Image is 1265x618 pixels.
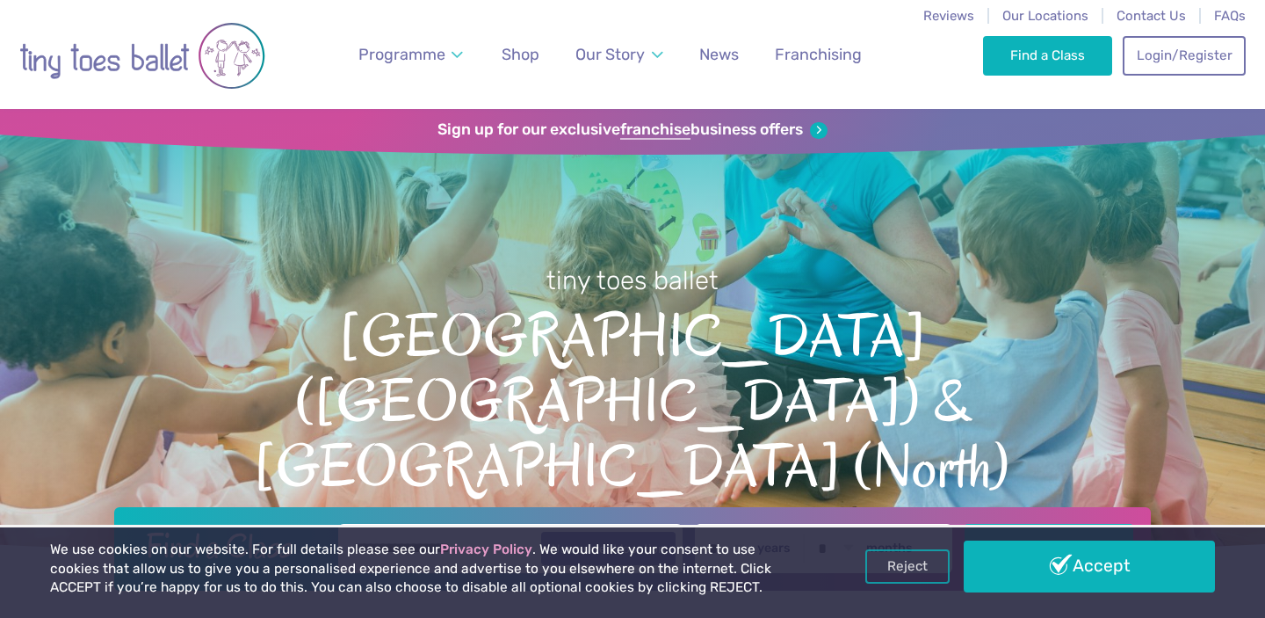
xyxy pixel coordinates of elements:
a: Privacy Policy [440,542,532,557]
span: Our Story [575,45,645,63]
a: News [691,35,747,75]
strong: franchise [620,120,690,140]
a: Our Story [567,35,671,75]
a: Shop [494,35,547,75]
small: tiny toes ballet [546,265,719,295]
h2: Find a Class [132,524,327,568]
span: Programme [358,45,445,63]
a: Our Locations [1002,8,1088,24]
span: Shop [502,45,539,63]
span: Franchising [775,45,862,63]
a: Reviews [923,8,974,24]
p: We use cookies on our website. For full details please see our . We would like your consent to us... [50,541,807,598]
span: News [699,45,739,63]
a: Programme [351,35,472,75]
a: Reject [865,549,950,583]
a: Login/Register [1123,36,1246,75]
a: Sign up for our exclusivefranchisebusiness offers [437,120,827,140]
a: Find a Class [983,36,1112,75]
a: Accept [964,541,1215,592]
a: FAQs [1214,8,1246,24]
a: Contact Us [1117,8,1186,24]
button: Find Classes [965,524,1134,573]
span: [GEOGRAPHIC_DATA] ([GEOGRAPHIC_DATA]) & [GEOGRAPHIC_DATA] (North) [31,298,1234,499]
a: Franchising [767,35,870,75]
img: tiny toes ballet [19,11,265,100]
